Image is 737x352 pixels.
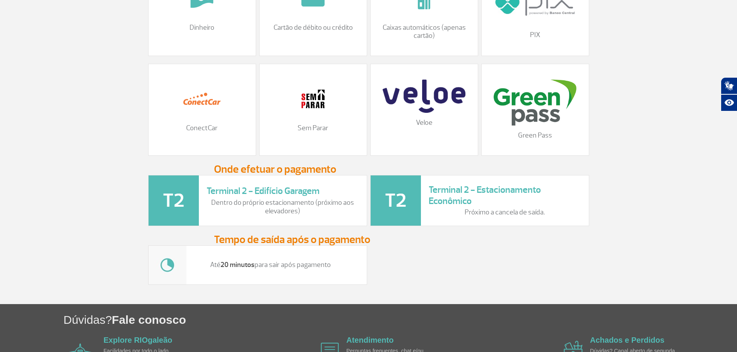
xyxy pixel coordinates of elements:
[590,336,664,344] a: Achados e Perdidos
[207,199,359,215] p: Dentro do próprio estacionamento (próximo aos elevadores)
[194,261,347,269] p: Até para sair após pagamento
[104,336,173,344] a: Explore RIOgaleão
[383,80,465,113] img: veloe-logo-1%20%281%29.png
[378,24,470,40] p: Caixas automáticos (apenas cartão)
[207,185,359,197] h3: Terminal 2 - Edifício Garagem
[721,77,737,111] div: Plugin de acessibilidade da Hand Talk.
[156,24,248,32] p: Dinheiro
[214,163,523,175] h3: Onde efetuar o pagamento
[429,184,581,207] h3: Terminal 2 - Estacionamento Econômico
[149,246,186,284] img: tempo.jpg
[494,80,576,126] img: download%20%2816%29.png
[346,336,393,344] a: Atendimento
[721,94,737,111] button: Abrir recursos assistivos.
[267,124,359,133] p: Sem Parar
[112,313,186,326] span: Fale conosco
[294,80,332,118] img: 11.png
[489,31,581,39] p: PIX
[371,175,421,226] img: t2-icone.png
[221,260,255,269] strong: 20 minutos
[721,77,737,94] button: Abrir tradutor de língua de sinais.
[63,312,737,328] h1: Dúvidas?
[429,208,581,217] p: Próximo a cancela de saída.
[489,131,581,140] p: Green Pass
[267,24,359,32] p: Cartão de débito ou crédito
[156,124,248,133] p: ConectCar
[183,80,221,118] img: 12.png
[149,175,199,226] img: t2-icone.png
[378,119,470,127] p: Veloe
[214,234,523,245] h3: Tempo de saída após o pagamento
